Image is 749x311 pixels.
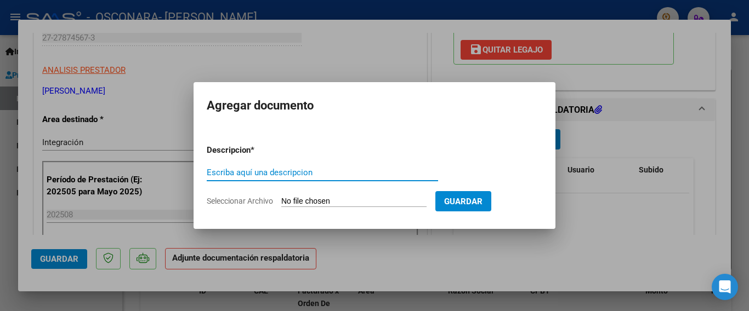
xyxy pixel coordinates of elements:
button: Guardar [435,191,491,211]
span: Guardar [444,197,483,206]
div: Open Intercom Messenger [712,274,738,300]
h2: Agregar documento [207,95,542,116]
span: Seleccionar Archivo [207,197,273,205]
p: Descripcion [207,144,308,157]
